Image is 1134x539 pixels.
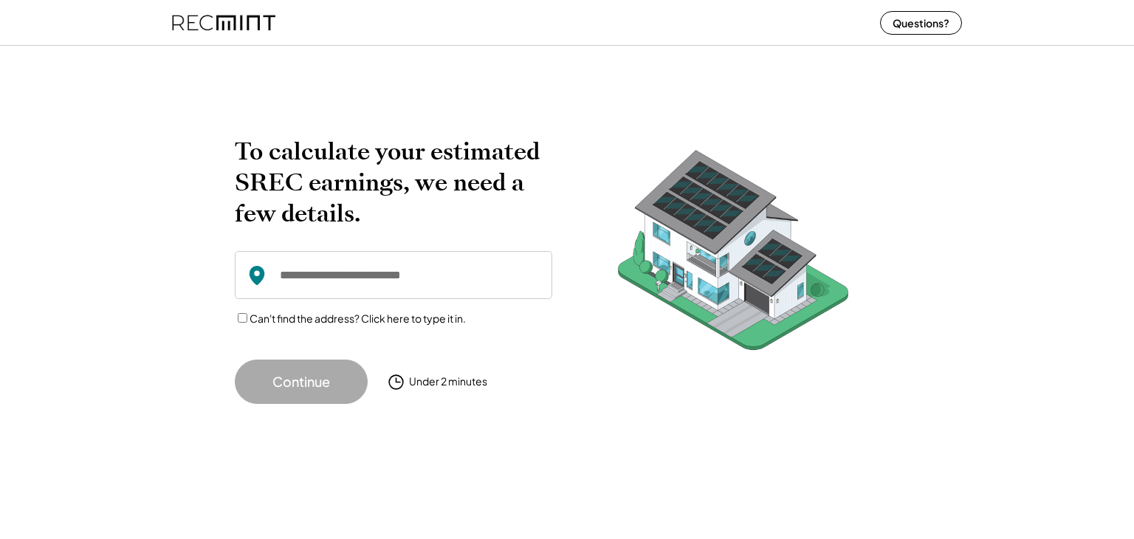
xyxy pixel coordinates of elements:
[235,136,552,229] h2: To calculate your estimated SREC earnings, we need a few details.
[880,11,962,35] button: Questions?
[172,3,275,42] img: recmint-logotype%403x%20%281%29.jpeg
[250,312,466,325] label: Can't find the address? Click here to type it in.
[409,374,487,389] div: Under 2 minutes
[589,136,877,373] img: RecMintArtboard%207.png
[235,360,368,404] button: Continue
